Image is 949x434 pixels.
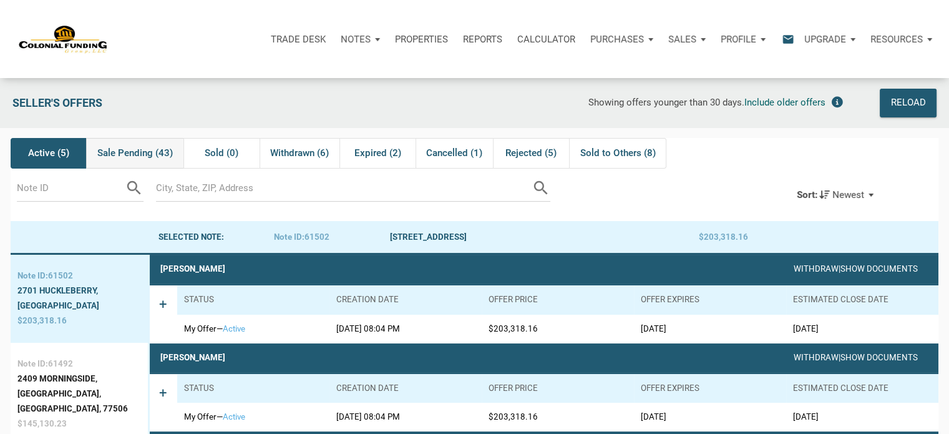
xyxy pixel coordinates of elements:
[395,34,448,45] p: Properties
[387,21,455,58] a: Properties
[482,315,634,343] td: $203,318.16
[668,34,696,45] p: Sales
[455,21,510,58] button: Reports
[786,315,938,343] td: [DATE]
[634,285,786,314] th: Offer Expires
[177,285,329,314] th: Status
[329,374,482,403] th: Creation date
[786,181,883,209] button: Sort:Newest
[19,24,108,54] img: NoteUnlimited
[634,374,786,403] th: Offer Expires
[890,95,925,112] div: Reload
[17,359,48,368] span: Note ID:
[794,353,839,362] a: Withdraw
[304,232,329,242] span: 61502
[804,34,846,45] p: Upgrade
[797,21,863,58] button: Upgrade
[156,174,532,202] input: City, State, ZIP, Address
[329,315,482,343] td: [DATE] 08:04 PM
[772,21,797,58] button: email
[263,21,333,58] button: Trade Desk
[160,262,225,277] div: [PERSON_NAME]
[28,145,69,160] span: Active (5)
[721,34,756,45] p: Profile
[426,145,482,160] span: Cancelled (1)
[271,34,326,45] p: Trade Desk
[341,34,371,45] p: Notes
[274,232,304,242] span: Note ID:
[569,138,666,168] div: Sold to Others (8)
[159,296,167,333] span: +
[661,21,713,58] button: Sales
[223,324,245,333] span: active
[832,189,864,200] span: Newest
[86,138,183,168] div: Sale Pending (43)
[184,412,217,422] span: My Offer
[794,264,839,274] a: Withdraw
[840,264,918,274] a: Show Documents
[839,264,840,274] span: |
[390,230,699,245] div: [STREET_ADDRESS]
[698,230,814,245] div: $203,318.16
[329,285,482,314] th: Creation date
[744,97,825,108] span: Include older offers
[463,34,502,45] p: Reports
[329,403,482,432] td: [DATE] 08:04 PM
[797,189,817,200] div: Sort:
[11,138,87,168] div: Active (5)
[6,89,287,117] div: Seller's Offers
[339,138,416,168] div: Expired (2)
[781,32,796,46] i: email
[17,174,125,202] input: Note ID
[482,285,634,314] th: Offer price
[17,387,141,417] div: [GEOGRAPHIC_DATA], [GEOGRAPHIC_DATA], 77506
[205,145,238,160] span: Sold (0)
[125,179,144,197] i: search
[634,315,786,343] td: [DATE]
[880,89,937,117] button: Reload
[260,138,339,168] div: Withdrawn (6)
[97,145,173,160] span: Sale Pending (43)
[217,324,223,333] span: —
[588,97,744,108] span: Showing offers younger than 30 days.
[580,145,655,160] span: Sold to Others (8)
[583,21,661,58] button: Purchases
[505,145,557,160] span: Rejected (5)
[223,412,245,422] span: active
[48,359,73,368] span: 61492
[863,21,940,58] button: Resources
[590,34,644,45] p: Purchases
[217,412,223,422] span: —
[493,138,569,168] div: Rejected (5)
[482,374,634,403] th: Offer price
[786,403,938,432] td: [DATE]
[160,350,225,365] div: [PERSON_NAME]
[870,34,923,45] p: Resources
[482,403,634,432] td: $203,318.16
[840,353,918,362] a: Show Documents
[839,353,840,362] span: |
[517,34,575,45] p: Calculator
[416,138,493,168] div: Cancelled (1)
[17,417,141,432] div: $145,130.23
[270,145,329,160] span: Withdrawn (6)
[333,21,387,58] button: Notes
[713,21,773,58] button: Profile
[354,145,401,160] span: Expired (2)
[786,374,938,403] th: Estimated Close Date
[184,324,217,333] span: My Offer
[634,403,786,432] td: [DATE]
[159,385,167,422] span: +
[17,372,141,387] div: 2409 Morningside,
[786,285,938,314] th: Estimated Close Date
[532,179,550,197] i: search
[510,21,583,58] a: Calculator
[158,230,275,245] div: Selected note:
[183,138,260,168] div: Sold (0)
